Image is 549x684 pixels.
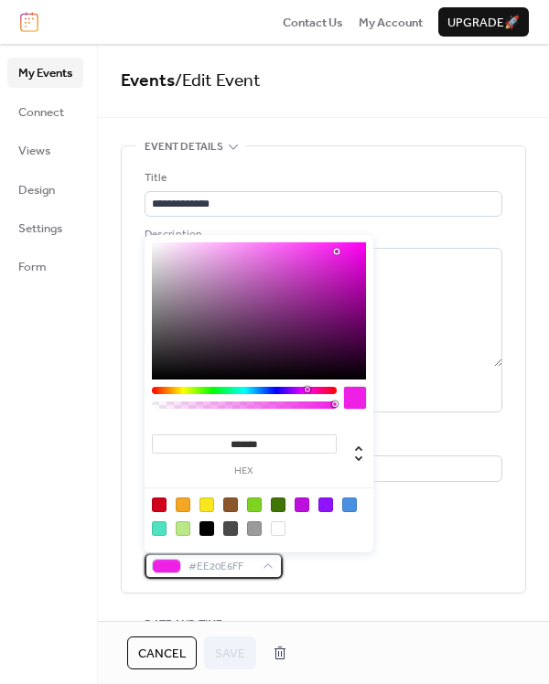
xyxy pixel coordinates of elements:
a: Contact Us [283,13,343,31]
label: hex [152,466,337,476]
span: Cancel [138,645,186,663]
div: #000000 [199,521,214,536]
img: logo [20,12,38,32]
span: My Events [18,64,72,82]
span: Form [18,258,47,276]
div: #BD10E0 [295,497,309,512]
span: #EE20E6FF [188,558,253,576]
div: Description [145,226,499,244]
a: My Account [359,13,423,31]
span: Date and time [145,615,222,634]
a: Views [7,135,83,165]
div: #8B572A [223,497,238,512]
span: / Edit Event [175,64,261,98]
div: #417505 [271,497,285,512]
span: Settings [18,219,62,238]
div: #9013FE [318,497,333,512]
span: Contact Us [283,14,343,32]
div: #F8E71C [199,497,214,512]
div: Title [145,169,499,187]
a: My Events [7,58,83,87]
span: Design [18,181,55,199]
a: Design [7,175,83,204]
span: Connect [18,103,64,122]
a: Form [7,251,83,281]
div: #9B9B9B [247,521,262,536]
a: Settings [7,213,83,242]
div: #D0021B [152,497,167,512]
span: Upgrade 🚀 [447,14,520,32]
a: Connect [7,97,83,126]
div: #7ED321 [247,497,262,512]
div: #4A90E2 [342,497,357,512]
span: My Account [359,14,423,32]
a: Events [121,64,175,98]
div: #F5A623 [176,497,190,512]
div: #FFFFFF [271,521,285,536]
button: Cancel [127,636,197,669]
span: Views [18,142,50,160]
div: #4A4A4A [223,521,238,536]
span: Event details [145,138,223,156]
button: Upgrade🚀 [438,7,529,37]
div: #50E3C2 [152,521,167,536]
div: #B8E986 [176,521,190,536]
